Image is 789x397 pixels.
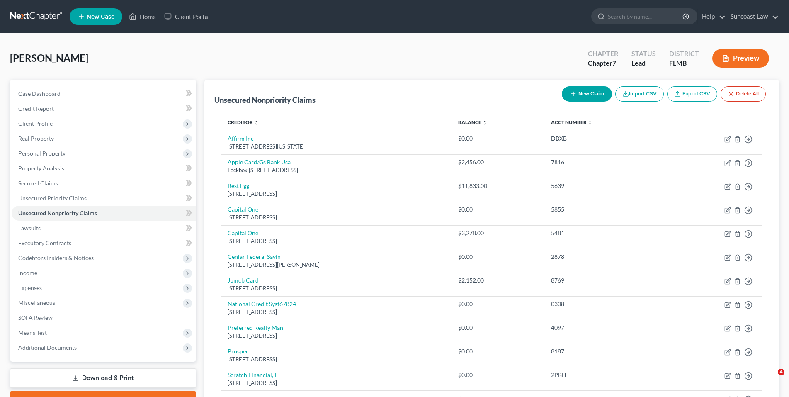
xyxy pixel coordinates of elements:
[228,143,445,151] div: [STREET_ADDRESS][US_STATE]
[18,150,66,157] span: Personal Property
[615,86,664,102] button: Import CSV
[214,95,316,105] div: Unsecured Nonpriority Claims
[228,308,445,316] div: [STREET_ADDRESS]
[228,190,445,198] div: [STREET_ADDRESS]
[18,284,42,291] span: Expenses
[18,299,55,306] span: Miscellaneous
[482,120,487,125] i: unfold_more
[18,344,77,351] span: Additional Documents
[228,119,259,125] a: Creditor unfold_more
[458,300,538,308] div: $0.00
[228,300,296,307] a: National Credit Syst67824
[160,9,214,24] a: Client Portal
[551,205,658,214] div: 5855
[12,86,196,101] a: Case Dashboard
[761,369,781,389] iframe: Intercom live chat
[608,9,684,24] input: Search by name...
[228,261,445,269] div: [STREET_ADDRESS][PERSON_NAME]
[712,49,769,68] button: Preview
[458,229,538,237] div: $3,278.00
[228,332,445,340] div: [STREET_ADDRESS]
[778,369,784,375] span: 4
[551,324,658,332] div: 4097
[12,101,196,116] a: Credit Report
[18,224,41,231] span: Lawsuits
[228,182,249,189] a: Best Egg
[12,176,196,191] a: Secured Claims
[551,119,592,125] a: Acct Number unfold_more
[12,191,196,206] a: Unsecured Priority Claims
[18,165,64,172] span: Property Analysis
[18,120,53,127] span: Client Profile
[458,134,538,143] div: $0.00
[669,49,699,58] div: District
[228,214,445,222] div: [STREET_ADDRESS]
[551,276,658,285] div: 8769
[458,205,538,214] div: $0.00
[551,134,658,143] div: DBXB
[551,253,658,261] div: 2878
[458,324,538,332] div: $0.00
[551,158,658,166] div: 7816
[228,135,254,142] a: Affirm Inc
[588,120,592,125] i: unfold_more
[18,329,47,336] span: Means Test
[18,239,71,246] span: Executory Contracts
[18,195,87,202] span: Unsecured Priority Claims
[10,52,88,64] span: [PERSON_NAME]
[669,58,699,68] div: FLMB
[551,371,658,379] div: 2PBH
[228,253,281,260] a: Cenlar Federal Savin
[721,86,766,102] button: Delete All
[12,310,196,325] a: SOFA Review
[612,59,616,67] span: 7
[12,206,196,221] a: Unsecured Nonpriority Claims
[458,347,538,356] div: $0.00
[458,119,487,125] a: Balance unfold_more
[228,206,258,213] a: Capital One
[228,237,445,245] div: [STREET_ADDRESS]
[562,86,612,102] button: New Claim
[228,348,248,355] a: Prosper
[18,135,54,142] span: Real Property
[18,105,54,112] span: Credit Report
[18,180,58,187] span: Secured Claims
[631,58,656,68] div: Lead
[631,49,656,58] div: Status
[551,182,658,190] div: 5639
[458,253,538,261] div: $0.00
[228,229,258,236] a: Capital One
[87,14,114,20] span: New Case
[228,356,445,363] div: [STREET_ADDRESS]
[588,58,618,68] div: Chapter
[667,86,717,102] a: Export CSV
[228,371,276,378] a: Scratch Financial, I
[125,9,160,24] a: Home
[551,347,658,356] div: 8187
[228,324,283,331] a: Preferred Realty Man
[228,166,445,174] div: Lockbox [STREET_ADDRESS]
[698,9,726,24] a: Help
[18,90,61,97] span: Case Dashboard
[228,285,445,292] div: [STREET_ADDRESS]
[18,254,94,261] span: Codebtors Insiders & Notices
[12,221,196,236] a: Lawsuits
[228,158,291,166] a: Apple Card/Gs Bank Usa
[551,229,658,237] div: 5481
[588,49,618,58] div: Chapter
[12,236,196,251] a: Executory Contracts
[18,314,53,321] span: SOFA Review
[18,209,97,217] span: Unsecured Nonpriority Claims
[18,269,37,276] span: Income
[458,371,538,379] div: $0.00
[458,158,538,166] div: $2,456.00
[458,182,538,190] div: $11,833.00
[254,120,259,125] i: unfold_more
[10,368,196,388] a: Download & Print
[551,300,658,308] div: 0308
[228,379,445,387] div: [STREET_ADDRESS]
[228,277,259,284] a: Jpmcb Card
[12,161,196,176] a: Property Analysis
[458,276,538,285] div: $2,152.00
[726,9,779,24] a: Suncoast Law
